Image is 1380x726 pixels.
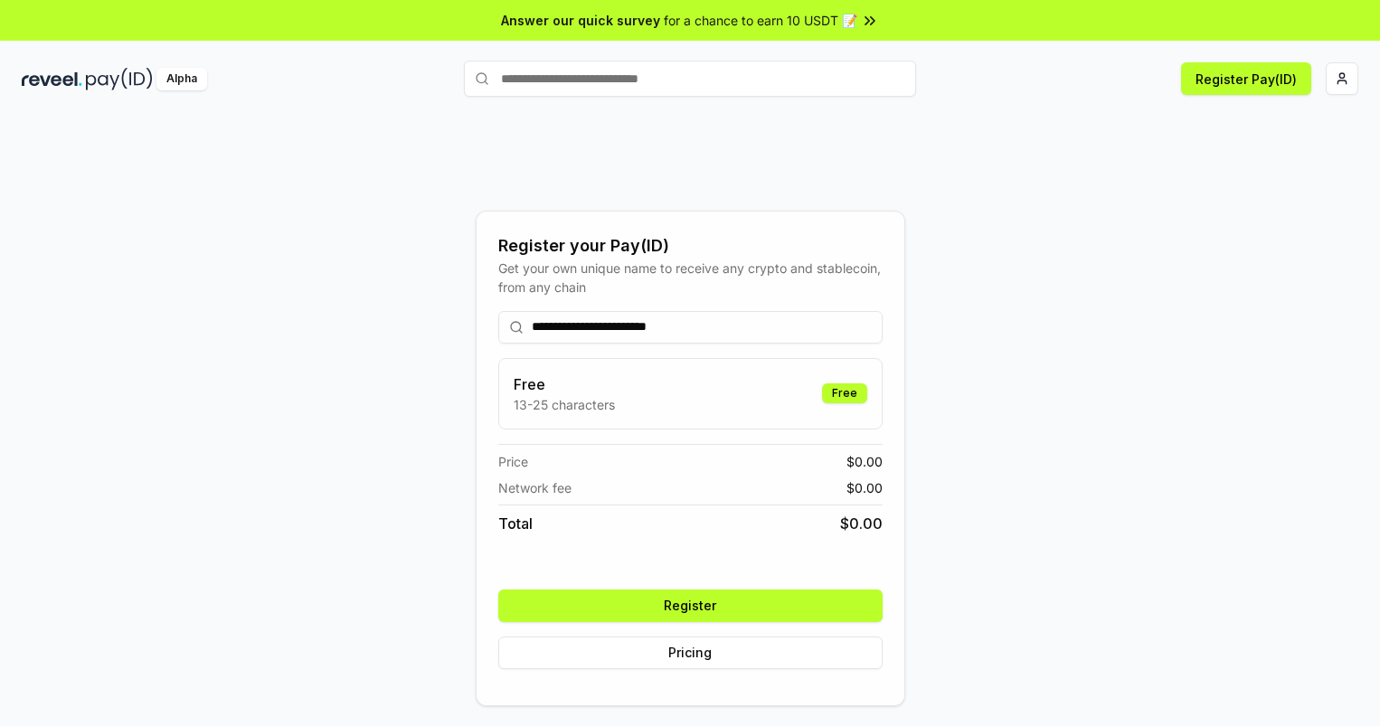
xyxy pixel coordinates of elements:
[498,452,528,471] span: Price
[498,478,572,497] span: Network fee
[514,395,615,414] p: 13-25 characters
[498,259,883,297] div: Get your own unique name to receive any crypto and stablecoin, from any chain
[498,233,883,259] div: Register your Pay(ID)
[498,589,883,622] button: Register
[156,68,207,90] div: Alpha
[664,11,857,30] span: for a chance to earn 10 USDT 📝
[840,513,883,534] span: $ 0.00
[846,452,883,471] span: $ 0.00
[86,68,153,90] img: pay_id
[22,68,82,90] img: reveel_dark
[501,11,660,30] span: Answer our quick survey
[846,478,883,497] span: $ 0.00
[498,513,533,534] span: Total
[498,636,883,669] button: Pricing
[822,383,867,403] div: Free
[514,373,615,395] h3: Free
[1181,62,1311,95] button: Register Pay(ID)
